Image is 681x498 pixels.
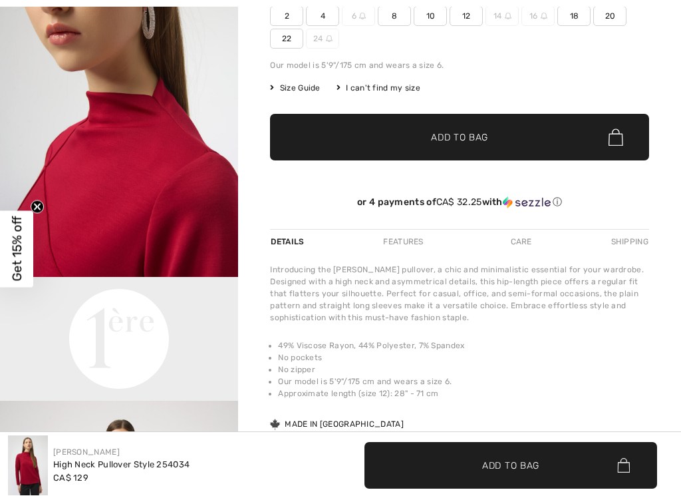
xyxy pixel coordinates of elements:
span: 18 [557,6,591,26]
span: 20 [593,6,626,26]
span: Get 15% off [9,216,25,282]
span: 6 [342,6,375,26]
li: No zipper [278,364,649,375]
div: Our model is 5'9"/175 cm and wears a size 6. [270,59,649,71]
img: ring-m.svg [541,13,547,19]
span: 16 [521,6,555,26]
span: CA$ 129 [53,473,88,483]
a: [PERSON_NAME] [53,447,120,457]
div: or 4 payments ofCA$ 32.25withSezzle Click to learn more about Sezzle [270,196,649,213]
li: 49% Viscose Rayon, 44% Polyester, 7% Spandex [278,340,649,352]
button: Close teaser [31,200,44,214]
img: Bag.svg [617,458,630,473]
img: ring-m.svg [326,35,333,42]
span: 10 [414,6,447,26]
button: Add to Bag [270,114,649,160]
img: ring-m.svg [359,13,366,19]
span: 2 [270,6,303,26]
span: CA$ 32.25 [436,196,482,208]
img: High Neck Pullover Style 254034 [8,435,48,495]
span: 12 [450,6,483,26]
span: 22 [270,29,303,49]
span: 14 [485,6,519,26]
div: High Neck Pullover Style 254034 [53,458,190,471]
button: Add to Bag [364,442,657,489]
span: Add to Bag [431,130,488,144]
div: Introducing the [PERSON_NAME] pullover, a chic and minimalistic essential for your wardrobe. Desi... [270,264,649,324]
div: Made in [GEOGRAPHIC_DATA] [270,418,404,430]
div: I can't find my size [337,82,420,94]
div: Shipping [608,230,649,254]
img: ring-m.svg [505,13,511,19]
div: Features [372,230,434,254]
span: 4 [306,6,339,26]
span: 24 [306,29,339,49]
div: or 4 payments of with [270,196,649,208]
img: Bag.svg [609,128,623,146]
span: Size Guide [270,82,320,94]
span: 8 [378,6,411,26]
li: Our model is 5'9"/175 cm and wears a size 6. [278,375,649,387]
span: Add to Bag [482,458,539,472]
img: Sezzle [503,196,551,208]
li: No pockets [278,352,649,364]
li: Approximate length (size 12): 28" - 71 cm [278,387,649,399]
div: Details [270,230,307,254]
div: Care [499,230,543,254]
